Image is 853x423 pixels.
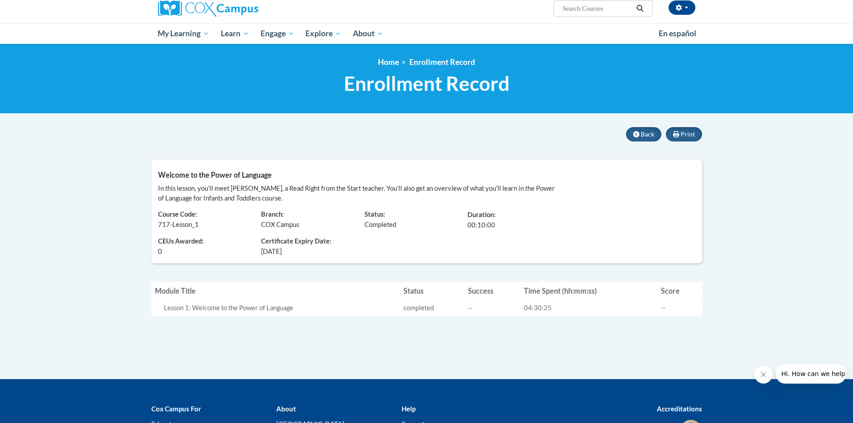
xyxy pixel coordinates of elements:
[158,221,199,228] span: 717-Lesson_1
[261,237,351,247] span: Certificate Expiry Date:
[158,247,162,256] span: 0
[151,405,201,413] b: Cox Campus For
[145,23,709,44] div: Main menu
[409,57,475,67] span: Enrollment Record
[520,299,657,316] td: 04:30:25
[215,23,255,44] a: Learn
[152,23,215,44] a: My Learning
[5,6,73,13] span: Hi. How can we help?
[657,282,702,300] th: Score
[626,127,661,141] button: Back
[467,221,495,229] span: 00:10:00
[261,28,294,39] span: Engage
[353,28,383,39] span: About
[633,3,647,14] button: Search
[300,23,347,44] a: Explore
[378,57,399,67] a: Home
[276,405,296,413] b: About
[467,211,496,218] span: Duration:
[659,29,696,38] span: En español
[261,247,282,256] span: [DATE]
[158,28,209,39] span: My Learning
[261,221,299,228] span: COX Campus
[364,210,385,218] span: Status:
[344,72,510,95] span: Enrollment Record
[776,364,846,384] iframe: Message from company
[158,184,555,202] span: In this lesson, you'll meet [PERSON_NAME], a Read Right from the Start teacher. You'll also get a...
[669,0,695,15] button: Account Settings
[653,24,702,43] a: En español
[661,303,698,313] div: --
[347,23,389,44] a: About
[520,282,657,300] th: Time Spent (hh:mm:ss)
[364,221,396,228] span: Completed
[305,28,341,39] span: Explore
[464,282,520,300] th: Success
[402,405,416,413] b: Help
[255,23,300,44] a: Engage
[400,299,464,316] td: completed
[400,282,464,300] th: Status
[657,405,702,413] b: Accreditations
[261,210,284,218] span: Branch:
[681,130,695,138] span: Print
[164,303,397,313] div: Lesson 1: Welcome to the Power of Language
[221,28,249,39] span: Learn
[158,0,258,17] img: Cox Campus
[754,366,772,384] iframe: Close message
[464,299,520,316] td: --
[158,0,328,17] a: Cox Campus
[562,3,633,14] input: Search Courses
[158,237,248,247] span: CEUs Awarded:
[151,282,400,300] th: Module Title
[158,171,272,179] span: Welcome to the Power of Language
[641,130,654,138] span: Back
[666,127,702,141] button: Print
[158,210,197,218] span: Course Code:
